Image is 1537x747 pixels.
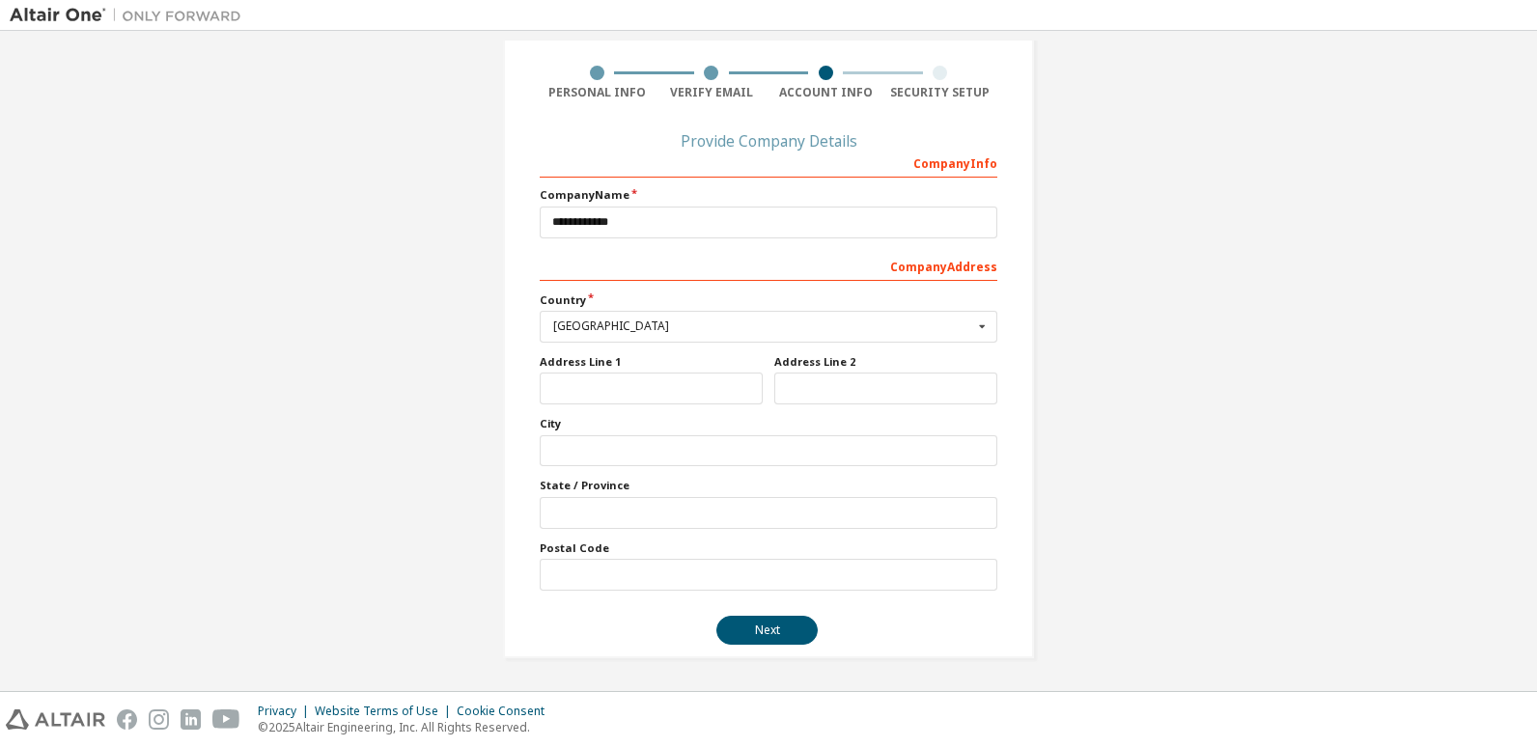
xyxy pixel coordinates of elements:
[540,416,997,431] label: City
[6,709,105,730] img: altair_logo.svg
[540,85,655,100] div: Personal Info
[181,709,201,730] img: linkedin.svg
[258,704,315,719] div: Privacy
[117,709,137,730] img: facebook.svg
[716,616,818,645] button: Next
[540,292,997,308] label: Country
[540,540,997,556] label: Postal Code
[774,354,997,370] label: Address Line 2
[540,187,997,203] label: Company Name
[540,147,997,178] div: Company Info
[457,704,556,719] div: Cookie Consent
[768,85,883,100] div: Account Info
[540,250,997,281] div: Company Address
[540,478,997,493] label: State / Province
[540,354,763,370] label: Address Line 1
[655,85,769,100] div: Verify Email
[315,704,457,719] div: Website Terms of Use
[10,6,251,25] img: Altair One
[212,709,240,730] img: youtube.svg
[540,135,997,147] div: Provide Company Details
[883,85,998,100] div: Security Setup
[258,719,556,735] p: © 2025 Altair Engineering, Inc. All Rights Reserved.
[553,320,973,332] div: [GEOGRAPHIC_DATA]
[149,709,169,730] img: instagram.svg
